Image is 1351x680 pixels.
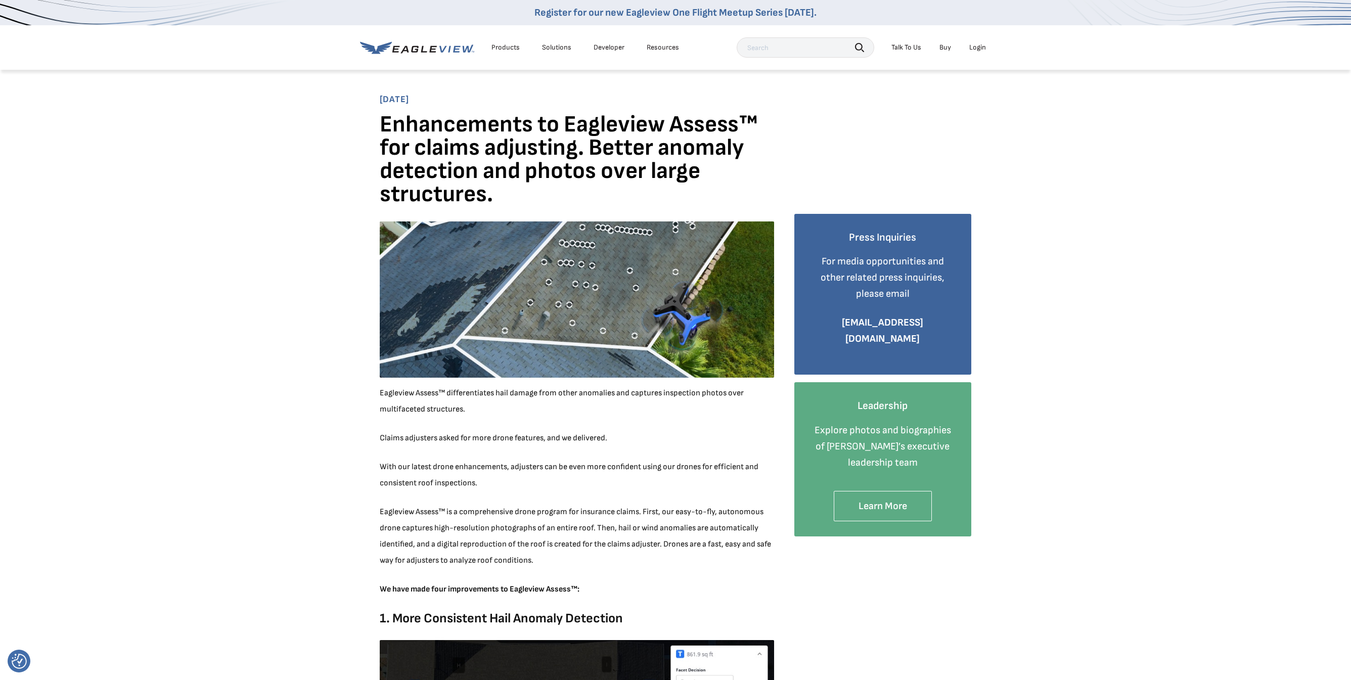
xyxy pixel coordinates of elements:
[542,43,571,52] div: Solutions
[834,491,932,522] a: Learn More
[380,610,774,627] h3: 1. More Consistent Hail Anomaly Detection
[842,316,923,345] a: [EMAIL_ADDRESS][DOMAIN_NAME]
[939,43,951,52] a: Buy
[380,504,774,569] p: Eagleview Assess™ is a comprehensive drone program for insurance claims. First, our easy-to-fly, ...
[380,113,774,214] h1: Enhancements to Eagleview Assess™ for claims adjusting. Better anomaly detection and photos over ...
[969,43,986,52] div: Login
[809,229,956,246] h4: Press Inquiries
[12,654,27,669] img: Revisit consent button
[891,43,921,52] div: Talk To Us
[647,43,679,52] div: Resources
[380,385,774,418] p: Eagleview Assess™ differentiates hail damage from other anomalies and captures inspection photos ...
[809,422,956,471] p: Explore photos and biographies of [PERSON_NAME]’s executive leadership team
[809,397,956,415] h4: Leadership
[594,43,624,52] a: Developer
[380,584,579,594] strong: We have made four improvements to Eagleview Assess™:
[809,253,956,302] p: For media opportunities and other related press inquiries, please email
[737,37,874,58] input: Search
[491,43,520,52] div: Products
[380,430,774,446] p: Claims adjusters asked for more drone features, and we delivered.
[380,94,971,106] span: [DATE]
[534,7,817,19] a: Register for our new Eagleview One Flight Meetup Series [DATE].
[380,459,774,491] p: With our latest drone enhancements, adjusters can be even more confident using our drones for eff...
[12,654,27,669] button: Consent Preferences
